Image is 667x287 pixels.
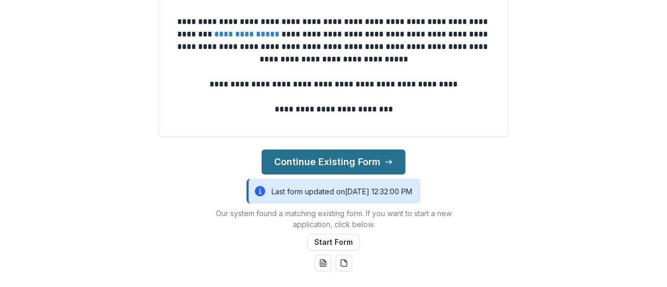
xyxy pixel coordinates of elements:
[246,179,421,204] div: Last form updated on [DATE] 12:32:00 PM
[262,149,405,174] button: Continue Existing Form
[315,255,331,271] button: word-download
[203,208,464,230] p: Our system found a matching existing form. If you want to start a new application, click below.
[336,255,352,271] button: pdf-download
[307,234,360,251] button: Start Form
